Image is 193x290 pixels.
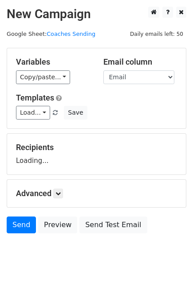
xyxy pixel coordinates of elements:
[16,189,177,198] h5: Advanced
[127,29,186,39] span: Daily emails left: 50
[16,93,54,102] a: Templates
[103,57,177,67] h5: Email column
[7,217,36,233] a: Send
[64,106,87,120] button: Save
[16,70,70,84] a: Copy/paste...
[79,217,147,233] a: Send Test Email
[7,31,95,37] small: Google Sheet:
[38,217,77,233] a: Preview
[127,31,186,37] a: Daily emails left: 50
[16,57,90,67] h5: Variables
[16,143,177,152] h5: Recipients
[16,106,50,120] a: Load...
[7,7,186,22] h2: New Campaign
[47,31,95,37] a: Coaches Sending
[16,143,177,166] div: Loading...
